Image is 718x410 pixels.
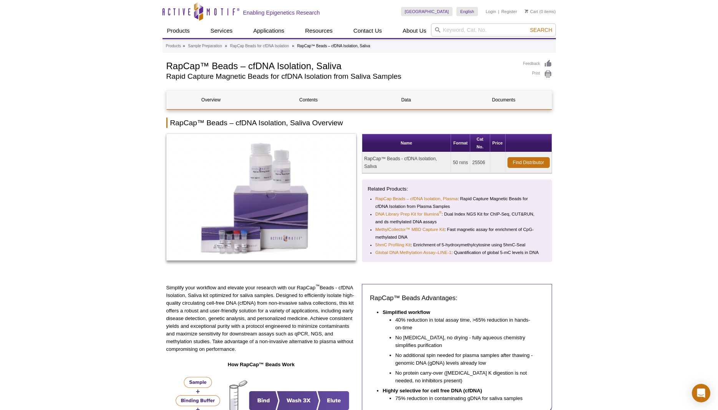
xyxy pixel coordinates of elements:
[375,241,539,249] li: : Enrichment of 5-hydroxymethylcytosine using 5hmC-Seal
[230,43,289,50] a: RapCap Beads for cfDNA Isolation
[501,9,517,14] a: Register
[459,91,548,109] a: Documents
[362,134,451,152] th: Name
[525,9,538,14] a: Cart
[375,226,444,233] a: MethylCollector™ MBD Capture Kit
[264,91,353,109] a: Contents
[183,44,185,48] li: »
[166,43,181,50] a: Products
[527,27,554,33] button: Search
[486,9,496,14] a: Login
[395,352,536,367] li: No additional spin needed for plasma samples after thawing - genomic DNA (gDNA) levels already low
[490,134,506,152] th: Price
[451,152,470,173] td: 50 rxns
[225,44,227,48] li: »
[451,134,470,152] th: Format
[530,27,552,33] span: Search
[375,226,539,241] li: : Fast magnetic assay for enrichment of CpG-methylated DNA
[292,44,294,48] li: »
[470,152,490,173] td: 25506
[395,334,536,349] li: No [MEDICAL_DATA], no drying - fully aqueous chemistry simplifies purification
[431,23,556,37] input: Keyword, Cat. No.
[362,91,451,109] a: Data
[401,7,453,16] a: [GEOGRAPHIC_DATA]
[163,23,194,38] a: Products
[188,43,222,50] a: Sample Preparation
[166,118,552,128] h2: RapCap™ Beads – cfDNA Isolation, Saliva Overview
[375,210,442,218] a: DNA Library Prep Kit for Illumina®
[368,185,546,193] p: Related Products:
[525,7,556,16] li: (0 items)
[243,9,320,16] h2: Enabling Epigenetics Research
[166,284,357,353] p: Simplify your workflow and elevate your research with our RapCap Beads - cfDNA Isolation, Saliva ...
[315,284,320,288] sup: ™
[297,44,370,48] li: RapCap™ Beads – cfDNA Isolation, Saliva
[692,384,710,402] div: Open Intercom Messenger
[523,70,552,78] a: Print
[507,157,550,168] a: Find Distributor
[349,23,386,38] a: Contact Us
[370,294,544,303] h3: RapCap™ Beads Advantages:
[206,23,237,38] a: Services
[166,60,516,71] h1: RapCap™ Beads – cfDNA Isolation, Saliva
[375,249,539,256] li: : Quantification of global 5-mC levels in DNA
[228,362,295,367] strong: How RapCap™ Beads Work
[375,195,539,210] li: : Rapid Capture Magnetic Beads for cfDNA Isolation from Plasma Samples
[439,211,442,215] sup: ®
[375,241,411,249] a: 5hmC Profiling Kit
[166,134,357,261] img: RapCap Beads
[167,91,255,109] a: Overview
[398,23,431,38] a: About Us
[395,316,536,332] li: 40% reduction in total assay time, >65% reduction in hands-on-time
[395,395,536,402] li: 75% reduction in contaminating gDNA for saliva samples
[383,388,482,393] strong: Highly selective for cell free DNA (cfDNA)
[523,60,552,68] a: Feedback
[375,249,451,256] a: Global DNA Methylation Assay–LINE-1
[166,73,516,80] h2: Rapid Capture Magnetic Beads for cfDNA Isolation from Saliva Samples
[383,309,430,315] strong: Simplified workflow
[249,23,289,38] a: Applications
[498,7,499,16] li: |
[362,152,451,173] td: RapCap™ Beads - cfDNA Isolation, Saliva
[375,210,539,226] li: : Dual Index NGS Kit for ChIP-Seq, CUT&RUN, and ds methylated DNA assays
[375,195,458,203] a: RapCap Beads – cfDNA Isolation, Plasma
[470,134,490,152] th: Cat No.
[300,23,337,38] a: Resources
[456,7,478,16] a: English
[395,369,536,385] li: No protein carry-over ([MEDICAL_DATA] K digestion is not needed, no inhibitors present)
[525,9,528,13] img: Your Cart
